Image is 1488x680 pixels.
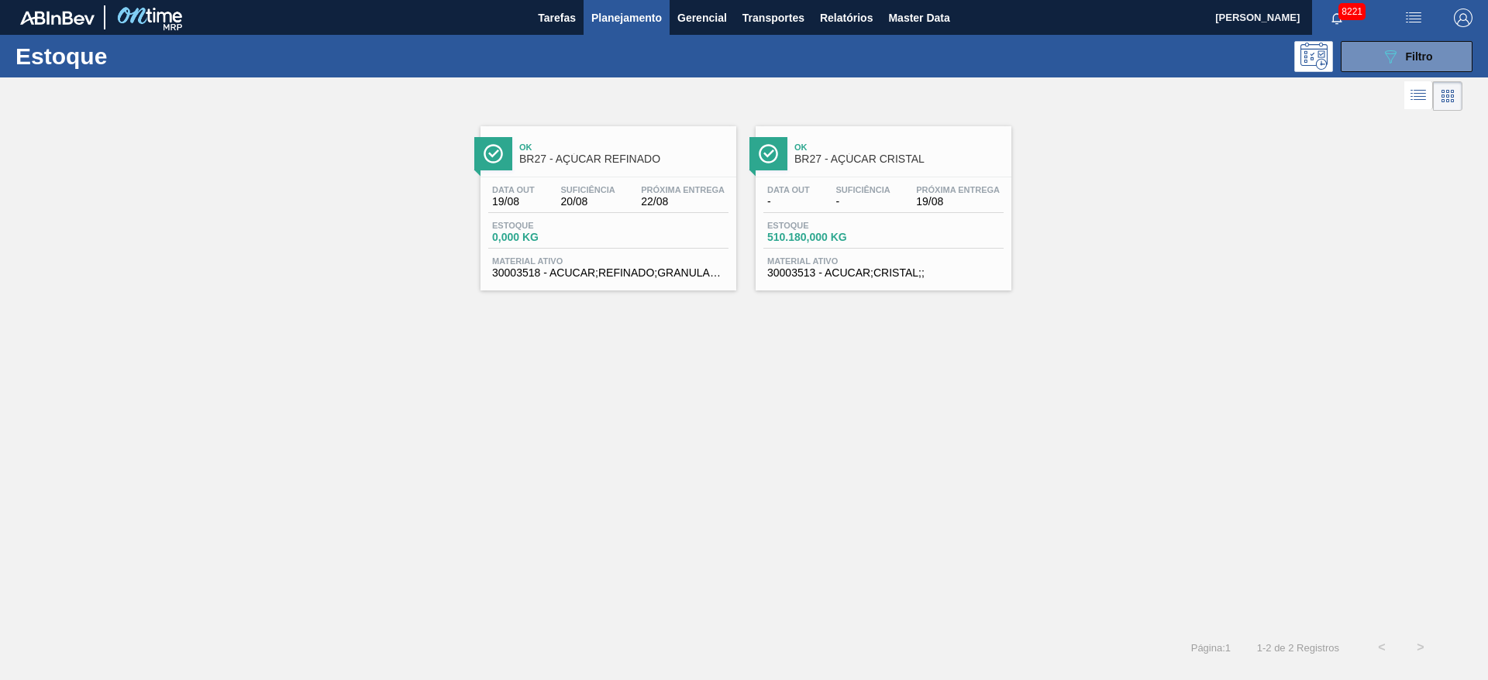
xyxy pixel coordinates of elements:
[767,256,1000,266] span: Material ativo
[767,196,810,208] span: -
[469,115,744,290] a: ÍconeOkBR27 - AÇÚCAR REFINADOData out19/08Suficiência20/08Próxima Entrega22/08Estoque0,000 KGMate...
[1404,81,1433,111] div: Visão em Lista
[1433,81,1462,111] div: Visão em Cards
[492,267,725,279] span: 30003518 - ACUCAR;REFINADO;GRANULADO;;
[492,196,535,208] span: 19/08
[641,196,725,208] span: 22/08
[492,256,725,266] span: Material ativo
[759,144,778,163] img: Ícone
[767,221,876,230] span: Estoque
[1404,9,1423,27] img: userActions
[519,153,728,165] span: BR27 - AÇÚCAR REFINADO
[794,153,1004,165] span: BR27 - AÇÚCAR CRISTAL
[744,115,1019,290] a: ÍconeOkBR27 - AÇÚCAR CRISTALData out-Suficiência-Próxima Entrega19/08Estoque510.180,000 KGMateria...
[820,9,873,27] span: Relatórios
[560,196,615,208] span: 20/08
[591,9,662,27] span: Planejamento
[1454,9,1472,27] img: Logout
[1341,41,1472,72] button: Filtro
[1254,642,1339,654] span: 1 - 2 de 2 Registros
[492,185,535,194] span: Data out
[1294,41,1333,72] div: Pogramando: nenhum usuário selecionado
[835,196,890,208] span: -
[1362,628,1401,667] button: <
[492,221,601,230] span: Estoque
[15,47,247,65] h1: Estoque
[888,9,949,27] span: Master Data
[492,232,601,243] span: 0,000 KG
[767,232,876,243] span: 510.180,000 KG
[1312,7,1362,29] button: Notificações
[641,185,725,194] span: Próxima Entrega
[519,143,728,152] span: Ok
[835,185,890,194] span: Suficiência
[538,9,576,27] span: Tarefas
[794,143,1004,152] span: Ok
[484,144,503,163] img: Ícone
[916,185,1000,194] span: Próxima Entrega
[767,267,1000,279] span: 30003513 - ACUCAR;CRISTAL;;
[560,185,615,194] span: Suficiência
[916,196,1000,208] span: 19/08
[1191,642,1231,654] span: Página : 1
[742,9,804,27] span: Transportes
[767,185,810,194] span: Data out
[677,9,727,27] span: Gerencial
[1406,50,1433,63] span: Filtro
[20,11,95,25] img: TNhmsLtSVTkK8tSr43FrP2fwEKptu5GPRR3wAAAABJRU5ErkJggg==
[1338,3,1366,20] span: 8221
[1401,628,1440,667] button: >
